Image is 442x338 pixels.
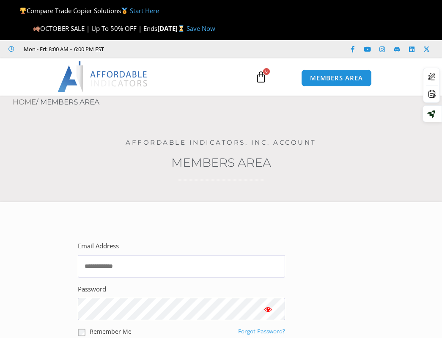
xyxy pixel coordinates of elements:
[13,98,36,106] a: Home
[22,44,104,54] span: Mon - Fri: 8:00 AM – 6:00 PM EST
[13,96,442,109] nav: Breadcrumb
[121,8,128,14] img: 🥇
[263,68,270,75] span: 0
[19,6,159,15] span: Compare Trade Copier Solutions
[108,45,235,53] iframe: Customer reviews powered by Trustpilot
[171,155,271,170] a: Members Area
[33,25,40,32] img: 🍂
[251,298,285,320] button: Show password
[301,69,372,87] a: MEMBERS AREA
[178,25,184,32] img: ⌛
[130,6,159,15] a: Start Here
[126,138,316,146] a: Affordable Indicators, Inc. Account
[310,75,363,81] span: MEMBERS AREA
[78,283,106,295] label: Password
[187,24,215,33] a: Save Now
[78,240,119,252] label: Email Address
[157,24,187,33] strong: [DATE]
[33,24,157,33] span: OCTOBER SALE | Up To 50% OFF | Ends
[242,65,280,89] a: 0
[238,327,285,335] a: Forgot Password?
[90,327,132,336] label: Remember Me
[20,8,26,14] img: 🏆
[58,61,148,92] img: LogoAI | Affordable Indicators – NinjaTrader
